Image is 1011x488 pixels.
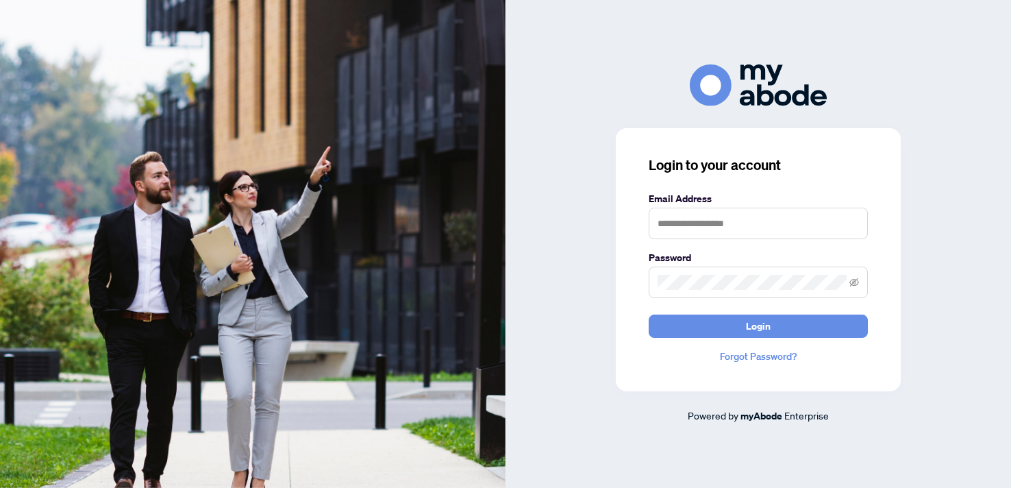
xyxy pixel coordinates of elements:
[849,278,859,287] span: eye-invisible
[649,156,868,175] h3: Login to your account
[649,349,868,364] a: Forgot Password?
[649,315,868,338] button: Login
[649,250,868,265] label: Password
[649,191,868,206] label: Email Address
[690,64,827,106] img: ma-logo
[746,315,771,337] span: Login
[784,409,829,422] span: Enterprise
[740,408,782,424] a: myAbode
[688,409,738,422] span: Powered by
